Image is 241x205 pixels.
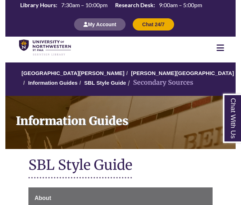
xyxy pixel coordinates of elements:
a: Information Guides [28,80,78,86]
a: [GEOGRAPHIC_DATA][PERSON_NAME] [22,70,124,76]
h1: Information Guides [11,96,236,140]
a: [PERSON_NAME][GEOGRAPHIC_DATA] [131,70,234,76]
a: Information Guides [5,96,236,149]
span: 9:00am – 5:00pm [159,1,202,8]
a: My Account [74,21,126,27]
span: About [35,195,51,201]
img: UNWSP Library Logo [19,39,71,56]
span: 7:30am – 10:00pm [61,1,108,8]
a: Hours Today [17,1,205,11]
button: Chat 24/7 [133,18,174,31]
a: SBL Style Guide [84,80,126,86]
th: Library Hours: [17,1,58,9]
li: Secondary Sources [126,78,193,88]
h1: SBL Style Guide [28,156,213,175]
button: My Account [74,18,126,31]
th: Research Desk: [112,1,156,9]
a: Back to Top [212,86,239,96]
a: Chat 24/7 [133,21,174,27]
table: Hours Today [17,1,205,10]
